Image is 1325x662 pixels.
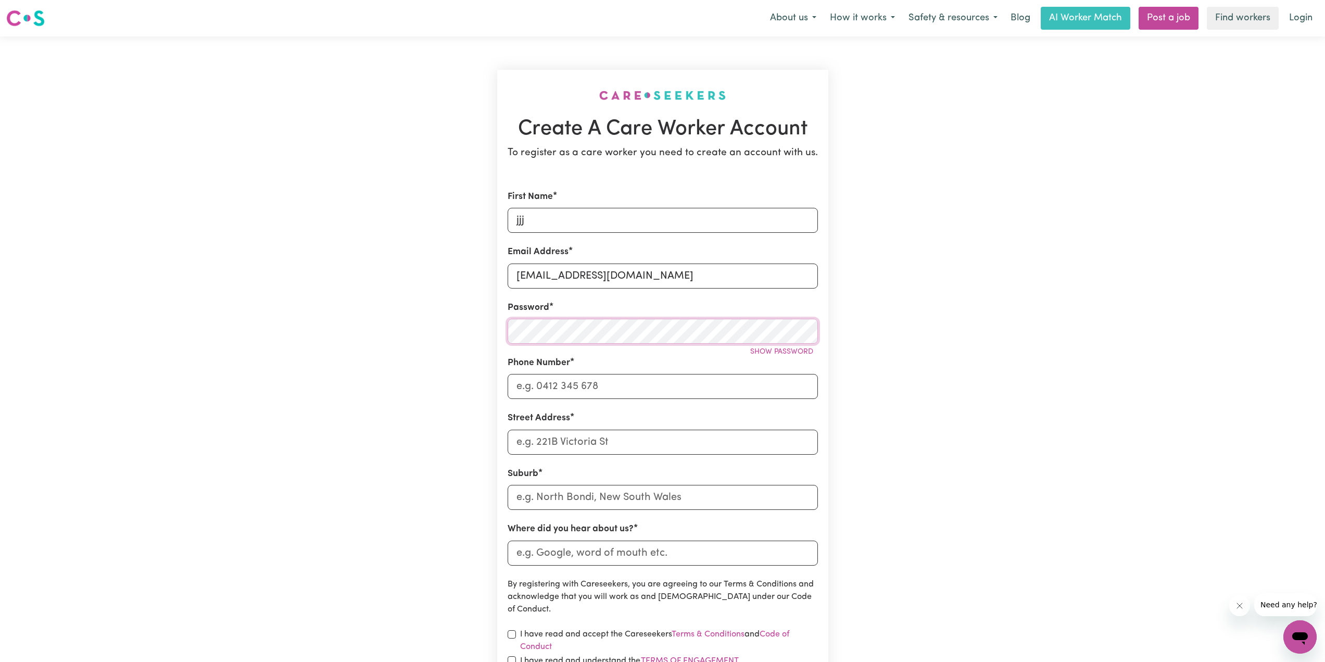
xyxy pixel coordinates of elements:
a: Code of Conduct [520,630,789,651]
h1: Create A Care Worker Account [508,117,818,142]
label: Street Address [508,411,570,425]
a: AI Worker Match [1041,7,1130,30]
label: Email Address [508,245,569,259]
input: e.g. 221B Victoria St [508,430,818,455]
input: e.g. Google, word of mouth etc. [508,541,818,566]
button: Show password [746,344,818,360]
label: First Name [508,190,553,204]
img: Careseekers logo [6,9,45,28]
button: About us [763,7,823,29]
a: Blog [1004,7,1037,30]
p: By registering with Careseekers, you are agreeing to our Terms & Conditions and acknowledge that ... [508,578,818,616]
iframe: Button to launch messaging window [1283,620,1317,654]
button: Safety & resources [902,7,1004,29]
button: How it works [823,7,902,29]
label: I have read and accept the Careseekers and [520,628,818,653]
a: Find workers [1207,7,1279,30]
p: To register as a care worker you need to create an account with us. [508,146,818,161]
input: e.g. North Bondi, New South Wales [508,485,818,510]
input: e.g. 0412 345 678 [508,374,818,399]
span: Need any help? [6,7,63,16]
a: Terms & Conditions [672,630,744,639]
iframe: Message from company [1254,593,1317,616]
label: Phone Number [508,356,570,370]
label: Password [508,301,549,315]
label: Suburb [508,467,538,481]
span: Show password [750,348,813,356]
label: Where did you hear about us? [508,522,634,536]
input: e.g. Daniela [508,208,818,233]
iframe: Close message [1229,595,1250,616]
a: Post a job [1139,7,1198,30]
a: Login [1283,7,1319,30]
input: e.g. daniela.d88@gmail.com [508,264,818,289]
a: Careseekers logo [6,6,45,30]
